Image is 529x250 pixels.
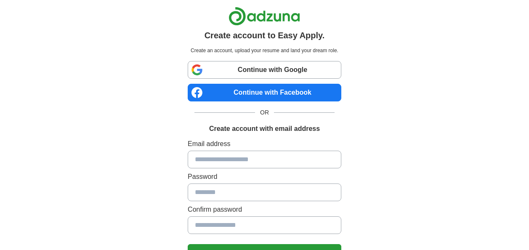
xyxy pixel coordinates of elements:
label: Password [188,172,341,182]
a: Continue with Google [188,61,341,79]
h1: Create account with email address [209,124,320,134]
p: Create an account, upload your resume and land your dream role. [189,47,340,54]
a: Continue with Facebook [188,84,341,101]
label: Email address [188,139,341,149]
span: OR [255,108,274,117]
img: Adzuna logo [229,7,300,26]
label: Confirm password [188,205,341,215]
h1: Create account to Easy Apply. [205,29,325,42]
